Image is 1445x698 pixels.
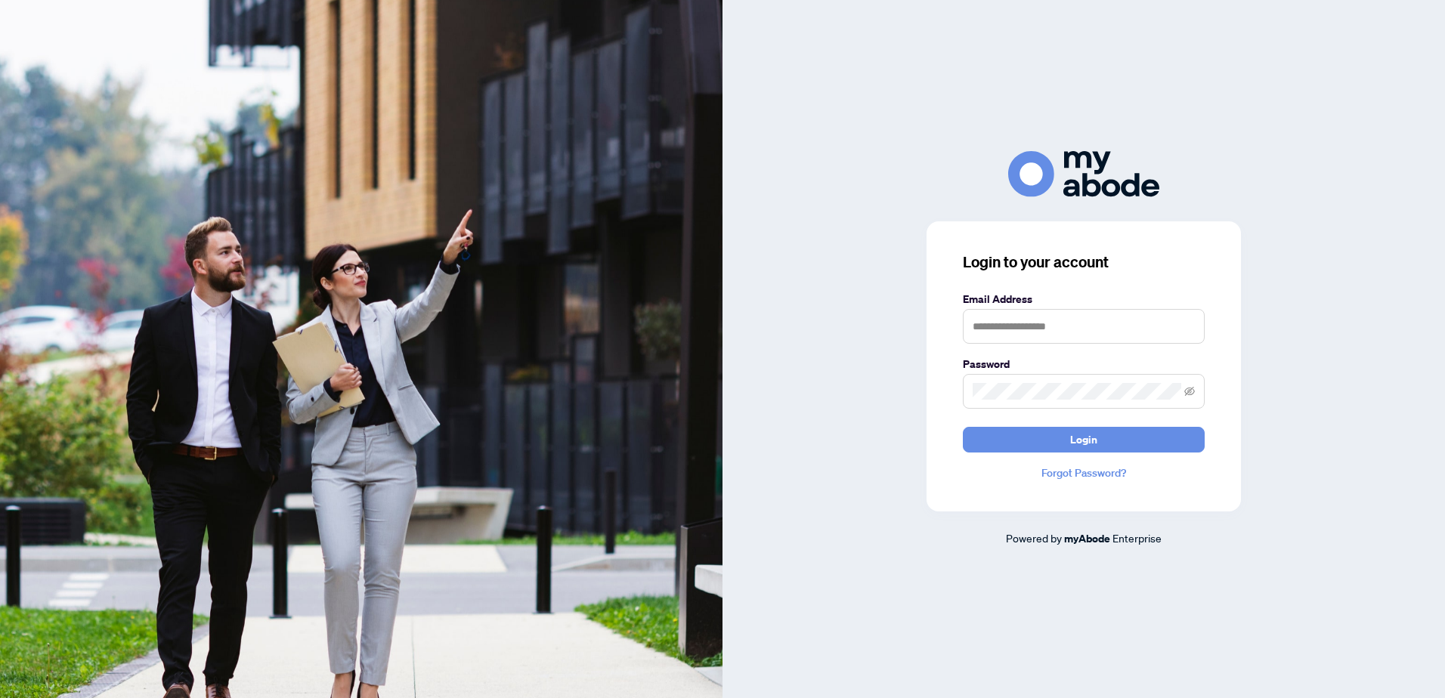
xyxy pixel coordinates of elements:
img: ma-logo [1008,151,1159,197]
h3: Login to your account [963,252,1205,273]
label: Email Address [963,291,1205,307]
label: Password [963,356,1205,372]
span: Login [1070,428,1097,452]
a: Forgot Password? [963,465,1205,481]
span: Enterprise [1112,531,1162,545]
a: myAbode [1064,530,1110,547]
span: Powered by [1006,531,1062,545]
span: eye-invisible [1184,386,1195,397]
button: Login [963,427,1205,452]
